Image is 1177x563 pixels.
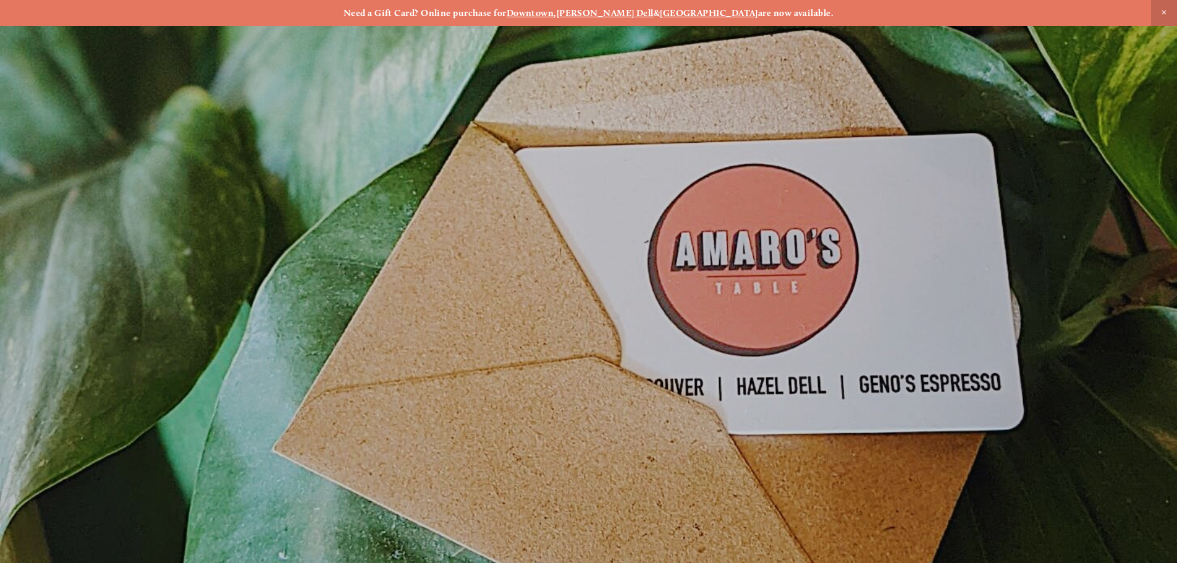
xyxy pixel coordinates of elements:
[344,7,507,19] strong: Need a Gift Card? Online purchase for
[660,7,758,19] a: [GEOGRAPHIC_DATA]
[554,7,556,19] strong: ,
[758,7,833,19] strong: are now available.
[557,7,654,19] a: [PERSON_NAME] Dell
[507,7,554,19] a: Downtown
[654,7,660,19] strong: &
